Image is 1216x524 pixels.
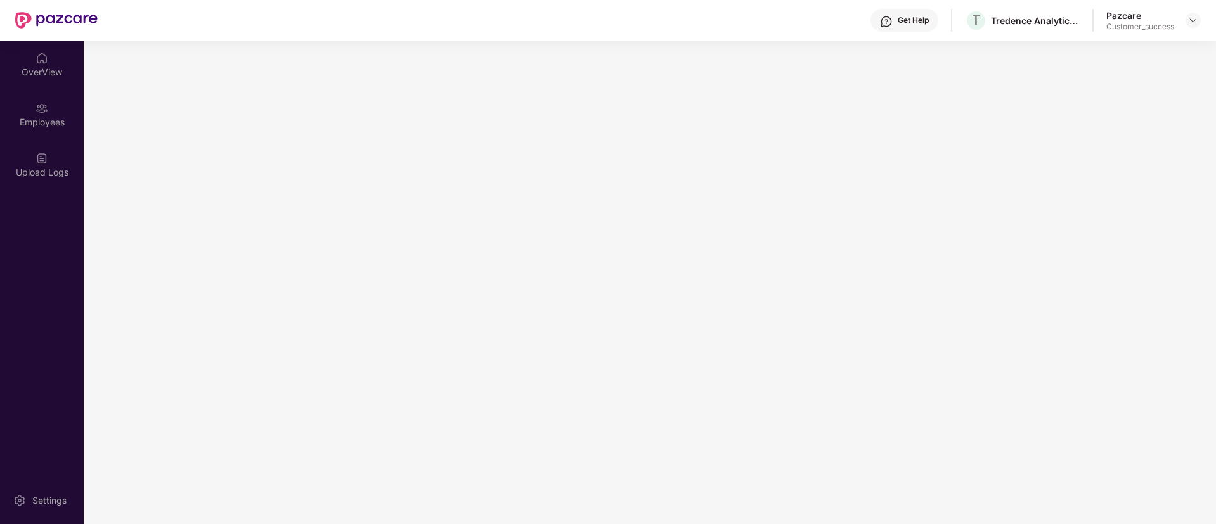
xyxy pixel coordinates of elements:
[36,152,48,165] img: svg+xml;base64,PHN2ZyBpZD0iVXBsb2FkX0xvZ3MiIGRhdGEtbmFtZT0iVXBsb2FkIExvZ3MiIHhtbG5zPSJodHRwOi8vd3...
[36,102,48,115] img: svg+xml;base64,PHN2ZyBpZD0iRW1wbG95ZWVzIiB4bWxucz0iaHR0cDovL3d3dy53My5vcmcvMjAwMC9zdmciIHdpZHRoPS...
[972,13,980,28] span: T
[898,15,929,25] div: Get Help
[1188,15,1198,25] img: svg+xml;base64,PHN2ZyBpZD0iRHJvcGRvd24tMzJ4MzIiIHhtbG5zPSJodHRwOi8vd3d3LnczLm9yZy8yMDAwL3N2ZyIgd2...
[991,15,1080,27] div: Tredence Analytics Solutions Private Limited
[29,494,70,507] div: Settings
[1106,22,1174,32] div: Customer_success
[13,494,26,507] img: svg+xml;base64,PHN2ZyBpZD0iU2V0dGluZy0yMHgyMCIgeG1sbnM9Imh0dHA6Ly93d3cudzMub3JnLzIwMDAvc3ZnIiB3aW...
[36,52,48,65] img: svg+xml;base64,PHN2ZyBpZD0iSG9tZSIgeG1sbnM9Imh0dHA6Ly93d3cudzMub3JnLzIwMDAvc3ZnIiB3aWR0aD0iMjAiIG...
[15,12,98,29] img: New Pazcare Logo
[880,15,893,28] img: svg+xml;base64,PHN2ZyBpZD0iSGVscC0zMngzMiIgeG1sbnM9Imh0dHA6Ly93d3cudzMub3JnLzIwMDAvc3ZnIiB3aWR0aD...
[1106,10,1174,22] div: Pazcare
